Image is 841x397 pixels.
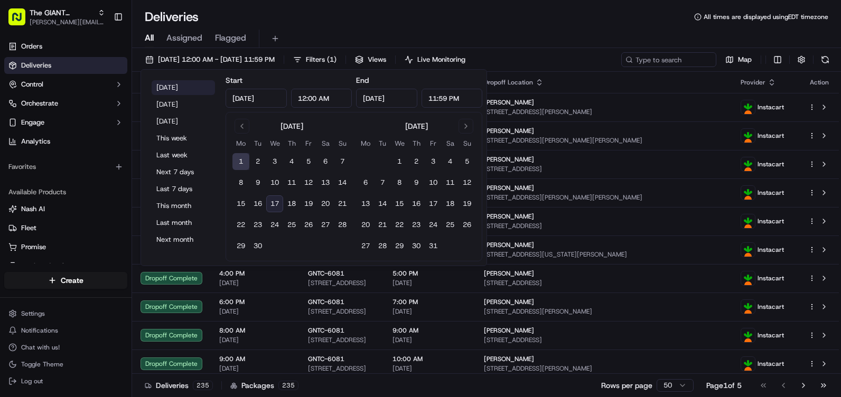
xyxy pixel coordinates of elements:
[27,68,190,79] input: Got a question? Start typing here...
[758,331,784,339] span: Instacart
[180,104,192,117] button: Start new chat
[408,195,425,212] button: 16
[484,241,534,249] span: [PERSON_NAME]
[219,269,291,278] span: 4:00 PM
[232,174,249,191] button: 8
[393,298,467,306] span: 7:00 PM
[21,360,63,368] span: Toggle Theme
[334,216,351,233] button: 28
[4,57,127,74] a: Deliveries
[219,355,291,363] span: 9:00 AM
[317,153,334,170] button: 6
[4,340,127,355] button: Chat with us!
[484,78,533,87] span: Dropoff Location
[442,216,459,233] button: 25
[758,103,784,111] span: Instacart
[393,364,467,373] span: [DATE]
[8,261,123,271] a: Product Catalog
[425,138,442,149] th: Friday
[721,52,756,67] button: Map
[4,133,127,150] a: Analytics
[152,97,215,112] button: [DATE]
[30,7,94,18] span: The GIANT Company
[36,111,134,120] div: We're available if you need us!
[249,138,266,149] th: Tuesday
[334,174,351,191] button: 14
[21,204,45,214] span: Nash AI
[459,195,475,212] button: 19
[459,119,473,134] button: Go to next month
[300,216,317,233] button: 26
[334,195,351,212] button: 21
[484,98,534,107] span: [PERSON_NAME]
[21,118,44,127] span: Engage
[350,52,391,67] button: Views
[85,149,174,168] a: 💻API Documentation
[21,343,60,352] span: Chat with us!
[152,131,215,146] button: This week
[4,158,127,175] div: Favorites
[393,279,467,287] span: [DATE]
[283,174,300,191] button: 11
[393,355,467,363] span: 10:00 AM
[484,127,534,135] span: [PERSON_NAME]
[374,216,391,233] button: 21
[459,153,475,170] button: 5
[249,174,266,191] button: 9
[484,307,724,316] span: [STREET_ADDRESS][PERSON_NAME]
[408,238,425,254] button: 30
[741,300,755,314] img: profile_instacart_ahold_partner.png
[11,154,19,163] div: 📗
[459,138,475,149] th: Sunday
[484,222,724,230] span: [STREET_ADDRESS]
[741,328,755,342] img: profile_instacart_ahold_partner.png
[4,258,127,275] button: Product Catalog
[8,204,123,214] a: Nash AI
[152,232,215,247] button: Next month
[4,323,127,338] button: Notifications
[300,153,317,170] button: 5
[758,188,784,197] span: Instacart
[152,165,215,179] button: Next 7 days
[232,216,249,233] button: 22
[219,326,291,335] span: 8:00 AM
[11,42,192,59] p: Welcome 👋
[391,195,408,212] button: 15
[266,216,283,233] button: 24
[356,75,369,85] label: End
[484,136,724,145] span: [STREET_ADDRESS][PERSON_NAME][PERSON_NAME]
[249,216,266,233] button: 23
[391,174,408,191] button: 8
[393,269,467,278] span: 5:00 PM
[308,336,376,344] span: [STREET_ADDRESS]
[193,381,213,390] div: 235
[89,154,98,163] div: 💻
[391,238,408,254] button: 29
[21,42,42,51] span: Orders
[21,137,50,146] span: Analytics
[442,138,459,149] th: Saturday
[484,298,534,306] span: [PERSON_NAME]
[266,138,283,149] th: Wednesday
[21,377,43,385] span: Log out
[425,216,442,233] button: 24
[484,155,534,164] span: [PERSON_NAME]
[4,220,127,237] button: Fleet
[758,274,784,282] span: Instacart
[741,271,755,285] img: profile_instacart_ahold_partner.png
[6,149,85,168] a: 📗Knowledge Base
[422,89,483,108] input: Time
[758,360,784,368] span: Instacart
[283,153,300,170] button: 4
[283,195,300,212] button: 18
[226,89,287,108] input: Date
[283,216,300,233] button: 25
[30,18,105,26] button: [PERSON_NAME][EMAIL_ADDRESS][PERSON_NAME][DOMAIN_NAME]
[152,114,215,129] button: [DATE]
[21,242,46,252] span: Promise
[21,61,51,70] span: Deliveries
[145,32,154,44] span: All
[141,52,279,67] button: [DATE] 12:00 AM - [DATE] 11:59 PM
[408,174,425,191] button: 9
